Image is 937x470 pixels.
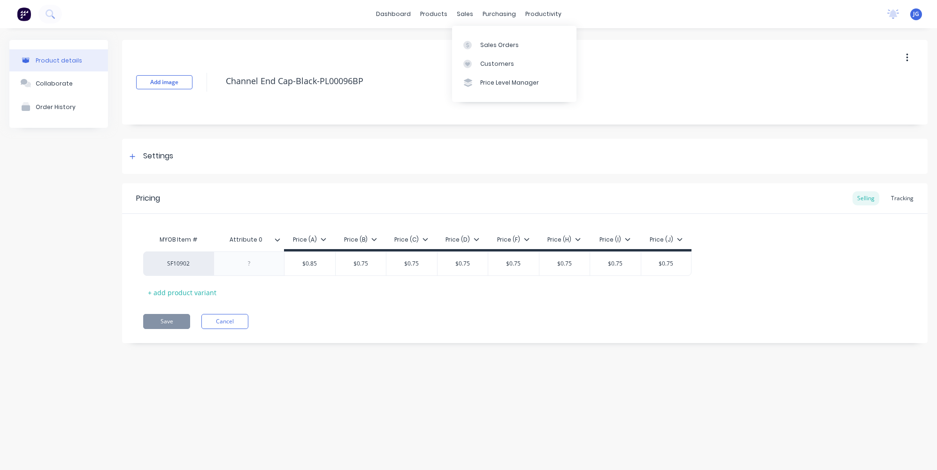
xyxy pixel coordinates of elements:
button: Save [143,314,190,329]
div: Collaborate [36,80,73,87]
span: JG [913,10,919,18]
div: $0.75 [539,252,590,275]
div: purchasing [478,7,521,21]
textarea: Channel End Cap-Black-PL00096BP [221,70,843,92]
div: MYOB Item # [143,230,214,249]
div: Attribute 0 [214,228,278,251]
div: $0.75 [641,252,691,275]
div: Price (I) [599,235,630,244]
div: $0.75 [590,252,641,275]
div: Sales Orders [480,41,519,49]
div: Price (C) [394,235,428,244]
div: products [415,7,452,21]
div: SF10902$0.85$0.75$0.75$0.75$0.75$0.75$0.75$0.75 [143,251,691,276]
div: $0.75 [438,252,488,275]
div: Price (H) [547,235,581,244]
button: Cancel [201,314,248,329]
div: $0.75 [488,252,539,275]
div: Attribute 0 [214,230,284,249]
div: $0.75 [336,252,386,275]
div: Tracking [886,191,918,205]
div: Settings [143,150,173,162]
div: Product details [36,57,82,64]
div: Price (J) [650,235,683,244]
div: Order History [36,103,76,110]
div: Price (F) [497,235,530,244]
a: dashboard [371,7,415,21]
div: $0.75 [386,252,437,275]
img: Factory [17,7,31,21]
div: $0.85 [284,252,335,275]
div: Customers [480,60,514,68]
div: + add product variant [143,285,221,300]
div: Price (B) [344,235,377,244]
div: sales [452,7,478,21]
div: SF10902 [153,259,204,268]
div: productivity [521,7,566,21]
a: Customers [452,55,576,73]
button: Product details [9,49,108,71]
a: Price Level Manager [452,73,576,92]
button: Collaborate [9,71,108,95]
div: Price (A) [293,235,326,244]
button: Order History [9,95,108,118]
button: Add image [136,75,192,89]
div: Price Level Manager [480,78,539,87]
div: Selling [853,191,879,205]
a: Sales Orders [452,35,576,54]
div: Pricing [136,193,160,204]
div: Price (D) [445,235,479,244]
